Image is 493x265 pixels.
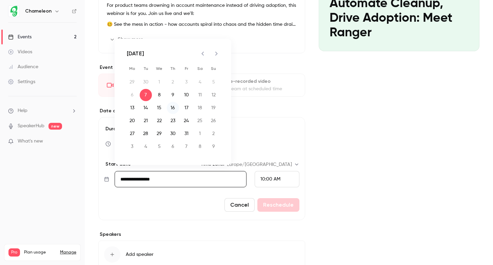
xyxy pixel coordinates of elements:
[104,161,131,168] p: Start date
[194,128,206,140] button: 1
[153,140,165,153] button: 5
[107,20,297,29] p: 🥴 See the mess in action - how accounts spiral into chaos and the hidden time drain of manual cle...
[98,64,305,71] p: Event type
[203,74,305,97] div: Pre-recorded videoStream at scheduled time
[208,102,220,114] button: 19
[153,102,165,114] button: 15
[140,140,152,153] button: 4
[194,140,206,153] button: 8
[8,63,38,70] div: Audience
[227,161,299,168] div: Europe/[GEOGRAPHIC_DATA]
[126,251,154,258] span: Add speaker
[18,138,43,145] span: What's new
[126,128,138,140] button: 27
[180,140,193,153] button: 7
[180,128,193,140] button: 31
[8,78,35,85] div: Settings
[140,128,152,140] button: 28
[167,140,179,153] button: 6
[208,128,220,140] button: 2
[194,89,206,101] button: 11
[153,115,165,127] button: 22
[153,62,165,75] span: Wednesday
[8,107,77,114] li: help-dropdown-opener
[126,62,138,75] span: Monday
[8,34,32,40] div: Events
[24,250,56,255] span: Plan usage
[107,1,297,18] p: For product teams drowning in account maintenance instead of driving adoption, this webinar is fo...
[140,115,152,127] button: 21
[180,62,193,75] span: Friday
[18,107,27,114] span: Help
[180,89,193,101] button: 10
[25,8,52,15] h6: Chameleon
[208,140,220,153] button: 9
[8,248,20,257] span: Pro
[260,177,280,182] span: 10:00 AM
[98,74,200,97] div: LiveGo live at scheduled time
[225,86,297,92] div: Stream at scheduled time
[18,122,44,130] a: SpeakerHub
[153,89,165,101] button: 8
[126,102,138,114] button: 13
[8,49,32,55] div: Videos
[126,140,138,153] button: 3
[153,128,165,140] button: 29
[180,115,193,127] button: 24
[140,89,152,101] button: 7
[126,115,138,127] button: 20
[194,115,206,127] button: 25
[48,123,62,130] span: new
[98,108,305,114] label: Date and time
[8,6,19,17] img: Chameleon
[208,62,220,75] span: Sunday
[167,115,179,127] button: 23
[60,250,76,255] a: Manage
[167,89,179,101] button: 9
[208,89,220,101] button: 12
[167,102,179,114] button: 16
[180,102,193,114] button: 17
[107,34,147,45] button: Show more
[224,198,255,212] button: Cancel
[167,128,179,140] button: 30
[225,78,297,85] div: Pre-recorded video
[140,102,152,114] button: 14
[127,50,144,58] div: [DATE]
[140,62,152,75] span: Tuesday
[167,62,179,75] span: Thursday
[194,62,206,75] span: Saturday
[194,102,206,114] button: 18
[210,47,223,60] button: Next month
[98,231,305,238] label: Speakers
[255,171,299,187] div: From
[104,126,299,132] label: Duration
[208,115,220,127] button: 26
